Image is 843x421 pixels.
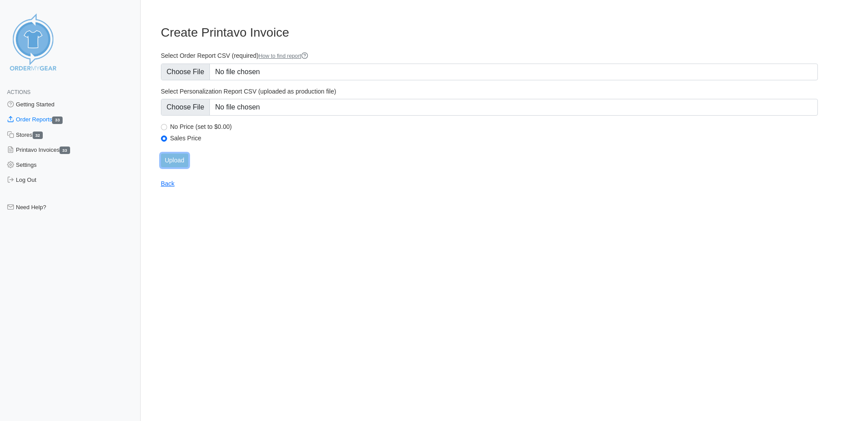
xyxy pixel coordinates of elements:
a: Back [161,180,175,187]
label: No Price (set to $0.00) [170,123,818,131]
span: 32 [33,132,43,139]
span: 33 [52,117,63,124]
label: Select Personalization Report CSV (uploaded as production file) [161,87,818,95]
a: How to find report [258,53,308,59]
h3: Create Printavo Invoice [161,25,818,40]
span: 33 [60,147,70,154]
label: Select Order Report CSV (required) [161,52,818,60]
span: Actions [7,89,30,95]
label: Sales Price [170,134,818,142]
input: Upload [161,154,188,167]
